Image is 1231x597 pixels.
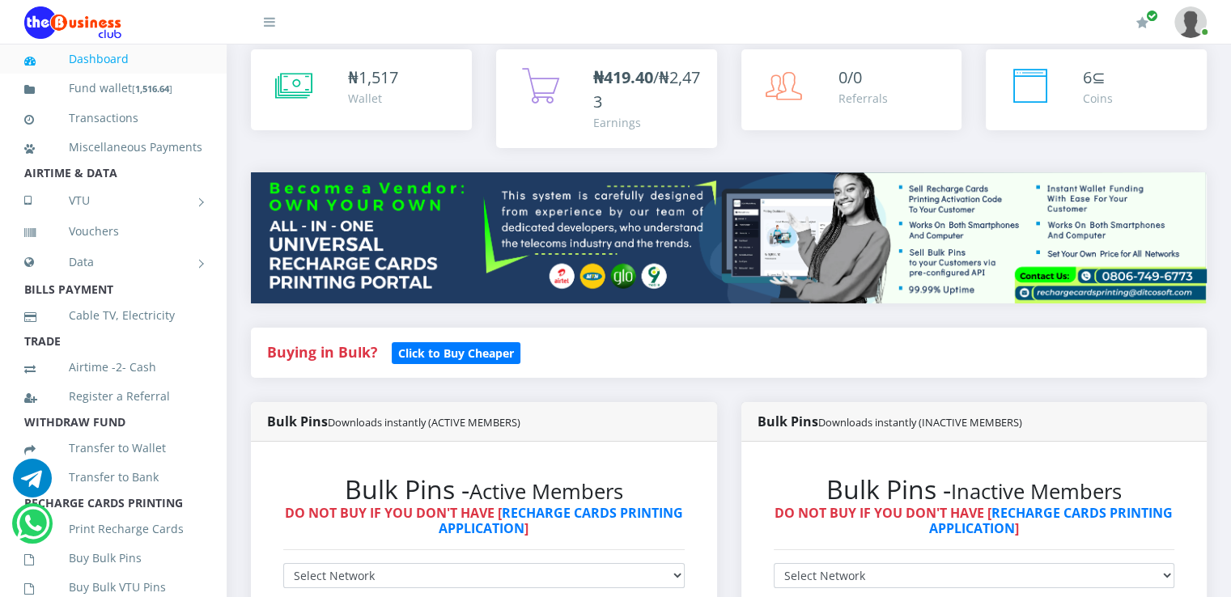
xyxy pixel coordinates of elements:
[1083,90,1113,107] div: Coins
[758,413,1022,430] strong: Bulk Pins
[24,297,202,334] a: Cable TV, Electricity
[267,342,377,362] strong: Buying in Bulk?
[24,459,202,496] a: Transfer to Bank
[1174,6,1207,38] img: User
[13,471,52,497] a: Chat for support
[283,474,685,505] h2: Bulk Pins -
[348,66,398,90] div: ₦
[951,477,1122,506] small: Inactive Members
[24,430,202,467] a: Transfer to Wallet
[24,129,202,166] a: Miscellaneous Payments
[24,99,202,137] a: Transactions
[1136,16,1148,29] i: Renew/Upgrade Subscription
[24,40,202,78] a: Dashboard
[24,540,202,577] a: Buy Bulk Pins
[1083,66,1113,90] div: ⊆
[818,415,1022,430] small: Downloads instantly (INACTIVE MEMBERS)
[359,66,398,88] span: 1,517
[135,83,169,95] b: 1,516.64
[838,90,888,107] div: Referrals
[469,477,623,506] small: Active Members
[838,66,862,88] span: 0/0
[24,180,202,221] a: VTU
[496,49,717,148] a: ₦419.40/₦2,473 Earnings
[132,83,172,95] small: [ ]
[929,504,1174,537] a: RECHARGE CARDS PRINTING APPLICATION
[1083,66,1092,88] span: 6
[328,415,520,430] small: Downloads instantly (ACTIVE MEMBERS)
[285,504,683,537] strong: DO NOT BUY IF YOU DON'T HAVE [ ]
[593,114,701,131] div: Earnings
[398,345,514,361] b: Click to Buy Cheaper
[267,413,520,430] strong: Bulk Pins
[392,342,520,362] a: Click to Buy Cheaper
[1146,10,1158,22] span: Renew/Upgrade Subscription
[251,49,472,130] a: ₦1,517 Wallet
[16,516,49,543] a: Chat for support
[24,349,202,386] a: Airtime -2- Cash
[24,242,202,282] a: Data
[593,66,653,88] b: ₦419.40
[741,49,962,130] a: 0/0 Referrals
[775,504,1173,537] strong: DO NOT BUY IF YOU DON'T HAVE [ ]
[348,90,398,107] div: Wallet
[24,6,121,39] img: Logo
[593,66,700,112] span: /₦2,473
[24,70,202,108] a: Fund wallet[1,516.64]
[774,474,1175,505] h2: Bulk Pins -
[24,510,202,548] a: Print Recharge Cards
[24,213,202,250] a: Vouchers
[251,172,1207,303] img: multitenant_rcp.png
[24,378,202,415] a: Register a Referral
[439,504,683,537] a: RECHARGE CARDS PRINTING APPLICATION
